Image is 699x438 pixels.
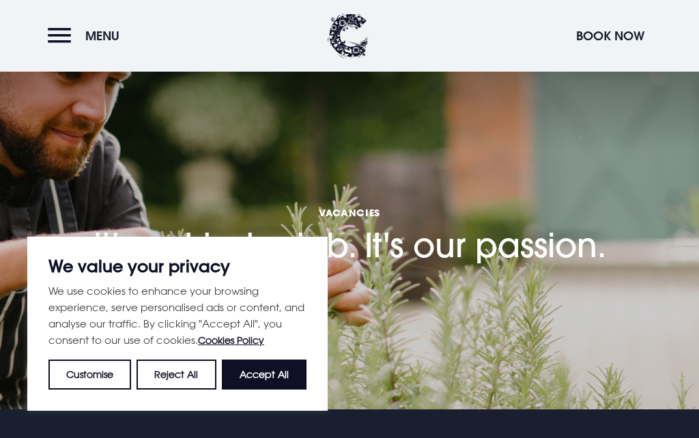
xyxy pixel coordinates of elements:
button: Menu [48,21,126,50]
a: Cookies Policy [198,334,264,346]
p: We use cookies to enhance your browsing experience, serve personalised ads or content, and analys... [48,282,306,349]
button: Reject All [137,360,216,390]
h1: It's not just a job. It's our passion. [94,151,606,265]
button: Accept All [222,360,306,390]
button: Customise [48,360,131,390]
span: Vacancies [94,206,606,219]
p: We value your privacy [48,258,306,274]
img: Clandeboye Lodge [328,14,369,58]
button: Book Now [569,21,651,50]
div: We value your privacy [27,237,328,411]
span: Menu [85,28,119,44]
